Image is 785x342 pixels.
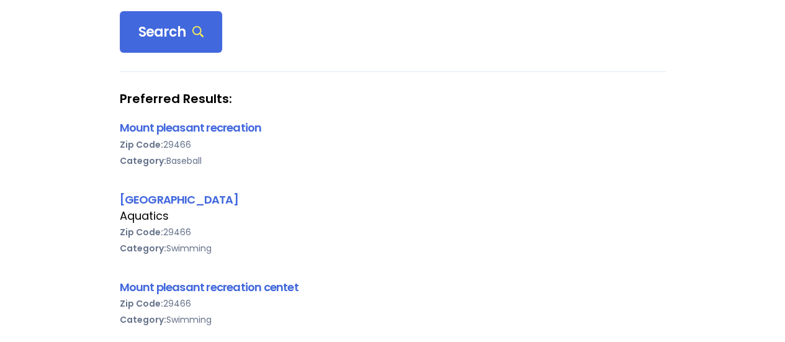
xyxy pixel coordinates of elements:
div: 29466 [120,295,666,312]
div: [GEOGRAPHIC_DATA] [120,191,666,208]
a: Mount pleasant recreation [120,120,262,135]
div: 29466 [120,224,666,240]
div: 29466 [120,137,666,153]
div: Swimming [120,240,666,256]
b: Zip Code: [120,138,163,151]
b: Category: [120,313,166,326]
span: Search [138,24,204,41]
div: Search [120,11,223,53]
b: Zip Code: [120,226,163,238]
div: Baseball [120,153,666,169]
div: Aquatics [120,208,666,224]
b: Category: [120,242,166,254]
div: Mount pleasant recreation [120,119,666,136]
div: Mount pleasant recreation centet [120,279,666,295]
b: Zip Code: [120,297,163,310]
a: [GEOGRAPHIC_DATA] [120,192,238,207]
a: Mount pleasant recreation centet [120,279,298,295]
b: Category: [120,155,166,167]
div: Swimming [120,312,666,328]
strong: Preferred Results: [120,91,666,107]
